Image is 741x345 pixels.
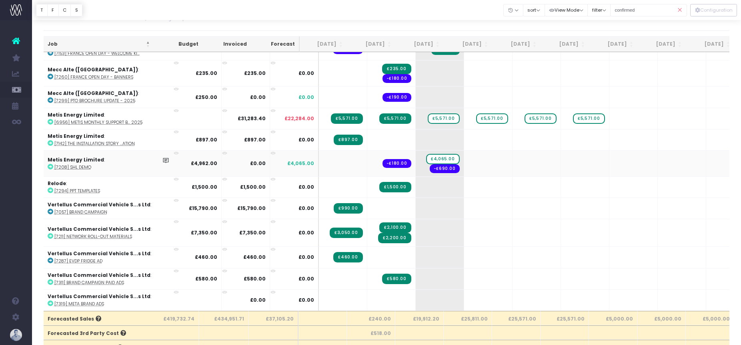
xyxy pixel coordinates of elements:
[330,228,362,238] span: Streamtime Invoice: 5171 – [7211] Network Roll-out materials - Priority Items
[44,86,174,107] td: :
[298,297,314,304] span: £0.00
[244,275,266,282] strong: £580.00
[331,113,362,124] span: Streamtime Invoice: 5145 – [6956] Metis Design & Marketing Support 2025
[333,252,362,262] span: Streamtime Invoice: 5172 – [7287] EVDP Fridge Ad
[44,129,174,150] td: :
[347,325,395,340] th: £518.00
[191,229,217,236] strong: £7,350.00
[54,234,132,240] abbr: [7211] Network Roll-out materials
[239,229,266,236] strong: £7,350.00
[48,111,104,118] strong: Metis Energy Limited
[686,311,734,325] th: £5,000.00
[244,136,266,143] strong: £897.00
[47,4,59,16] button: F
[44,289,174,311] td: :
[240,184,266,190] strong: £1,500.00
[426,154,459,164] span: wayahead Sales Forecast Item
[347,311,395,325] th: £240.00
[54,258,102,264] abbr: [7287] EVDP Fridge Ad
[545,4,588,16] button: View Mode
[541,36,589,52] th: Dec 25: activate to sort column ascending
[44,246,174,268] td: :
[610,4,687,16] input: Search...
[195,275,217,282] strong: £580.00
[196,70,217,77] strong: £235.00
[70,4,82,16] button: S
[44,108,174,129] td: :
[334,135,362,145] span: Streamtime Invoice: 5168 – [7142] The Installation Story Animation - voiceover
[589,36,637,52] th: Jan 26: activate to sort column ascending
[48,180,66,187] strong: Relode
[382,64,411,74] span: Streamtime Invoice: 5186 – [7260] Check in banner - Print x 3
[195,254,217,260] strong: £460.00
[248,311,298,325] th: £37,105.20
[492,311,541,325] th: £25,571.00
[379,113,411,124] span: Streamtime Invoice: 5174 – [6956] Metis Design & Marketing Support 2025
[444,311,492,325] th: £25,811.00
[10,329,22,341] img: images/default_profile_image.png
[44,325,150,340] th: Forecasted 3rd Party Cost
[154,36,202,52] th: Budget
[199,311,248,325] th: £434,951.71
[44,36,154,52] th: Job: activate to sort column descending
[428,113,459,124] span: wayahead Sales Forecast Item
[298,136,314,143] span: £0.00
[250,160,266,167] strong: £0.00
[589,311,637,325] th: £5,000.00
[54,98,135,104] abbr: [7299] PTO Brochure Update - 2025
[383,159,411,168] span: Streamtime order: 965 – Steve Coxon
[196,136,217,143] strong: £897.00
[54,164,91,170] abbr: [7208] SHL Demo
[36,4,48,16] button: T
[383,93,411,102] span: Streamtime order: 991 – Digital Wordcrafts Ltd
[382,274,411,284] span: Streamtime Invoice: 5194 – [7311] Brand Campaign Paid Ads
[54,74,133,80] abbr: [7260] France Open Day - Banners
[251,36,300,52] th: Forecast
[48,90,138,97] strong: Mecc Alte ([GEOGRAPHIC_DATA])
[58,4,71,16] button: C
[347,36,395,52] th: Aug 25: activate to sort column ascending
[48,293,150,300] strong: Vertellus Commercial Vehicle S...s Ltd
[587,4,611,16] button: filter
[395,311,444,325] th: £19,912.20
[379,222,411,233] span: Streamtime Invoice: 5195 – [7211] Network Roll-out materials - Dealer materials suite
[541,311,589,325] th: £25,571.00
[250,297,266,303] strong: £0.00
[378,233,411,243] span: Streamtime Invoice: 5196 – [7211] Network Roll-out materials - Digital dealer materials
[189,205,217,212] strong: £15,790.00
[637,311,686,325] th: £5,000.00
[48,226,150,232] strong: Vertellus Commercial Vehicle S...s Ltd
[44,150,174,176] td: :
[54,188,100,194] abbr: [7294] PPT templates
[298,70,314,77] span: £0.00
[492,36,541,52] th: Nov 25: activate to sort column ascending
[48,156,104,163] strong: Metis Energy Limited
[298,36,347,52] th: Jul 25: activate to sort column ascending
[243,254,266,260] strong: £460.00
[383,74,411,83] span: Streamtime order: 981 – Lithgo
[48,133,104,139] strong: Metis Energy Limited
[149,311,199,325] th: £419,732.74
[44,60,174,86] td: :
[298,205,314,212] span: £0.00
[54,301,104,307] abbr: [7319] Meta Brand Ads
[48,250,150,257] strong: Vertellus Commercial Vehicle S...s Ltd
[525,113,556,124] span: wayahead Sales Forecast Item
[44,176,174,198] td: :
[690,4,737,16] button: Configuration
[686,36,734,52] th: Mar 26: activate to sort column ascending
[54,209,107,215] abbr: [7057] Brand Campaign
[430,164,460,173] span: Streamtime order: 992 – Voiceovers UK
[237,205,266,212] strong: £15,790.00
[298,229,314,236] span: £0.00
[54,280,124,286] abbr: [7311] Brand Campaign Paid Ads
[54,119,142,125] abbr: [6956] Metis Monthly Support Billing 2025
[523,4,545,16] button: sort
[298,254,314,261] span: £0.00
[48,201,150,208] strong: Vertellus Commercial Vehicle S...s Ltd
[44,219,174,246] td: :
[573,113,605,124] span: wayahead Sales Forecast Item
[44,268,174,289] td: :
[48,66,138,73] strong: Mecc Alte ([GEOGRAPHIC_DATA])
[476,113,508,124] span: wayahead Sales Forecast Item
